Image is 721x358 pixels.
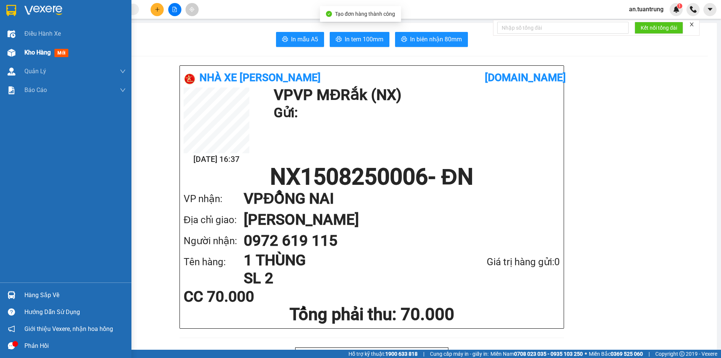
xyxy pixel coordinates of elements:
h1: Gửi: [274,103,556,123]
button: Kết nối tổng đài [635,22,683,34]
div: Hướng dẫn sử dụng [24,307,126,318]
h1: [PERSON_NAME] [244,209,545,230]
h1: 1 THÙNG [244,251,447,269]
input: Nhập số tổng đài [497,22,629,34]
span: down [120,68,126,74]
div: VP nhận: [184,191,244,207]
div: Người nhận: [184,233,244,249]
h1: VP VP MĐRắk (NX) [274,88,556,103]
span: In biên nhận 80mm [410,35,462,44]
span: In tem 100mm [345,35,383,44]
h1: VP ĐỒNG NAI [244,188,545,209]
span: Giới thiệu Vexere, nhận hoa hồng [24,324,113,334]
h1: SL 2 [244,269,447,287]
h1: Tổng phải thu: 70.000 [184,304,560,325]
sup: 1 [677,3,682,9]
span: | [423,350,424,358]
img: icon-new-feature [673,6,680,13]
span: plus [155,7,160,12]
button: plus [151,3,164,16]
span: Kết nối tổng đài [641,24,677,32]
div: Địa chỉ giao: [184,212,244,228]
span: SL [79,52,89,63]
div: 50.000 [6,39,68,48]
b: [DOMAIN_NAME] [485,71,566,84]
strong: 0369 525 060 [611,351,643,357]
span: question-circle [8,308,15,316]
span: aim [189,7,195,12]
span: 1 [678,3,681,9]
div: 0383017852 [72,24,132,35]
img: logo.jpg [184,73,196,85]
h1: NX1508250006 - ĐN [184,166,560,188]
span: printer [282,36,288,43]
span: file-add [172,7,177,12]
span: Kho hàng [24,49,51,56]
b: Nhà xe [PERSON_NAME] [199,71,321,84]
div: Tên hàng: 1 thùng ( : 1 ) [6,53,132,62]
span: In mẫu A5 [291,35,318,44]
span: close [689,22,694,27]
span: Quản Lý [24,66,46,76]
button: file-add [168,3,181,16]
button: printerIn tem 100mm [330,32,389,47]
span: | [649,350,650,358]
span: printer [336,36,342,43]
strong: 1900 633 818 [385,351,418,357]
span: down [120,87,126,93]
div: Giá trị hàng gửi: 0 [447,254,560,270]
span: Miền Nam [490,350,583,358]
span: mới [54,49,68,57]
h2: [DATE] 16:37 [184,153,249,166]
strong: 0708 023 035 - 0935 103 250 [514,351,583,357]
h1: 0972 619 115 [244,230,545,251]
div: Tên hàng: [184,254,244,270]
img: warehouse-icon [8,291,15,299]
span: Miền Bắc [589,350,643,358]
img: warehouse-icon [8,49,15,57]
button: printerIn mẫu A5 [276,32,324,47]
img: warehouse-icon [8,30,15,38]
span: Báo cáo [24,85,47,95]
button: caret-down [703,3,716,16]
span: an.tuantrung [623,5,670,14]
span: Điều hành xe [24,29,61,38]
span: CR : [6,40,17,48]
span: Cung cấp máy in - giấy in: [430,350,489,358]
span: Hỗ trợ kỹ thuật: [348,350,418,358]
span: printer [401,36,407,43]
div: Hàng sắp về [24,290,126,301]
span: message [8,342,15,349]
button: aim [186,3,199,16]
span: copyright [679,351,685,356]
span: caret-down [707,6,713,13]
img: solution-icon [8,86,15,94]
span: notification [8,325,15,332]
div: VP MĐRắk (NX) [6,6,66,24]
div: Phản hồi [24,340,126,352]
div: CC 70.000 [184,289,308,304]
img: logo-vxr [6,5,16,16]
span: Gửi: [6,7,18,15]
button: printerIn biên nhận 80mm [395,32,468,47]
div: Bến Xe Miền Đông [72,6,132,24]
img: phone-icon [690,6,697,13]
span: check-circle [326,11,332,17]
img: warehouse-icon [8,68,15,76]
span: ⚪️ [585,352,587,355]
span: Nhận: [72,7,90,15]
span: Tạo đơn hàng thành công [335,11,395,17]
